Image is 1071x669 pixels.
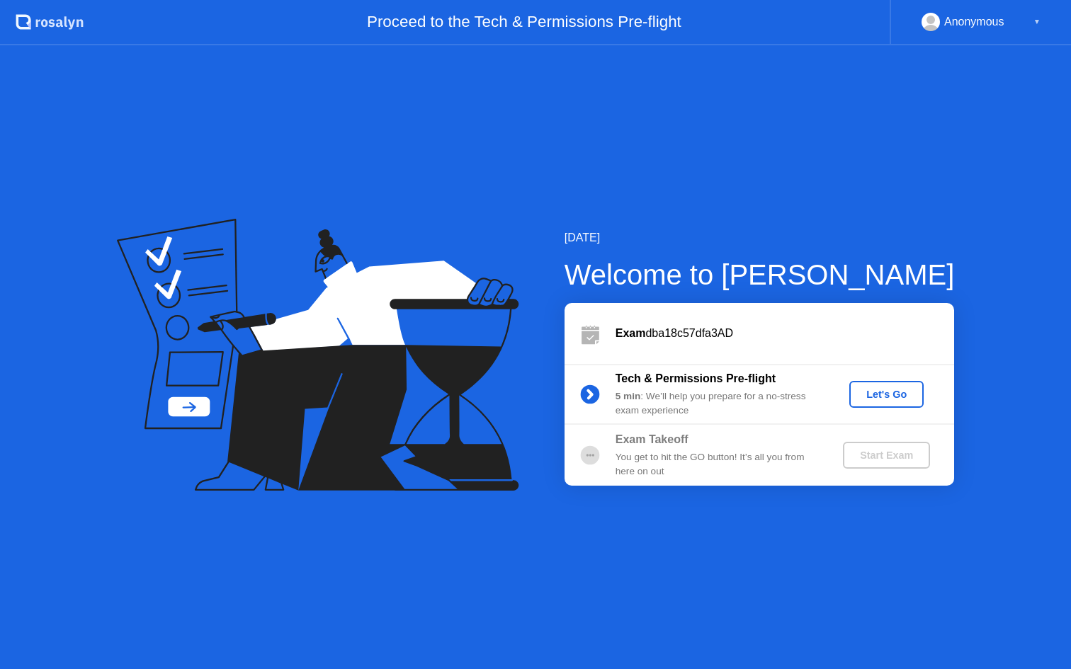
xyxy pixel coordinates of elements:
div: ▼ [1033,13,1041,31]
b: Exam Takeoff [616,433,688,445]
div: Anonymous [944,13,1004,31]
div: You get to hit the GO button! It’s all you from here on out [616,450,820,479]
div: : We’ll help you prepare for a no-stress exam experience [616,389,820,418]
b: Exam [616,327,646,339]
b: Tech & Permissions Pre-flight [616,372,776,384]
button: Start Exam [843,442,930,469]
button: Let's Go [849,381,924,408]
div: Let's Go [855,389,918,400]
b: 5 min [616,391,641,401]
div: [DATE] [565,229,955,246]
div: Welcome to [PERSON_NAME] [565,253,955,296]
div: dba18c57dfa3AD [616,325,954,342]
div: Start Exam [849,450,924,461]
